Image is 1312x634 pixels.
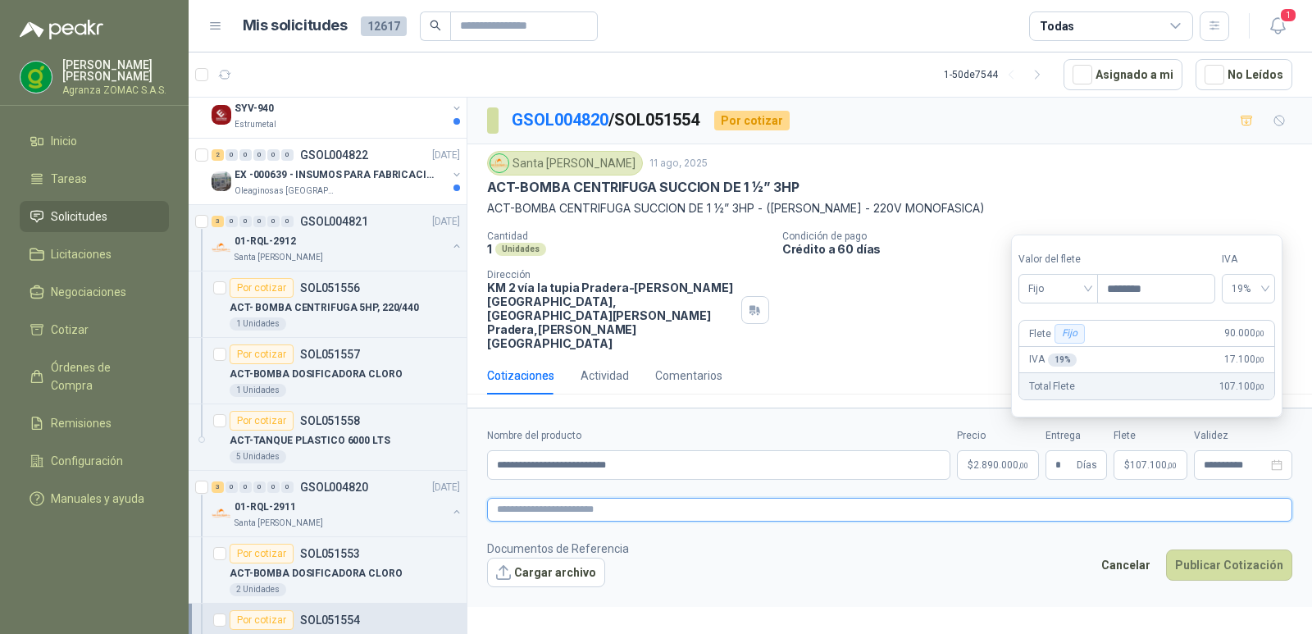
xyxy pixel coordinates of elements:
img: Company Logo [212,504,231,523]
span: Remisiones [51,414,112,432]
div: Santa [PERSON_NAME] [487,151,643,176]
button: Cargar archivo [487,558,605,587]
div: 3 [212,216,224,227]
div: Actividad [581,367,629,385]
p: Crédito a 60 días [782,242,1305,256]
span: 2.890.000 [973,460,1028,470]
div: Por cotizar [230,544,294,563]
span: Manuales y ayuda [51,490,144,508]
span: Configuración [51,452,123,470]
div: Unidades [495,243,546,256]
label: Precio [957,428,1039,444]
div: 0 [281,216,294,227]
span: Licitaciones [51,245,112,263]
div: 0 [239,481,252,493]
span: 107.100 [1130,460,1177,470]
a: Negociaciones [20,276,169,308]
div: Por cotizar [230,610,294,630]
div: Todas [1040,17,1074,35]
img: Company Logo [212,105,231,125]
span: search [430,20,441,31]
a: 3 0 0 0 0 0 GSOL004820[DATE] Company Logo01-RQL-2911Santa [PERSON_NAME] [212,477,463,530]
div: Cotizaciones [487,367,554,385]
a: Por cotizarSOL051558ACT-TANQUE PLASTICO 6000 LTS5 Unidades [189,404,467,471]
p: EX -000639 - INSUMOS PARA FABRICACION DE MALLA TAM [235,167,439,183]
p: 11 ago, 2025 [649,156,708,171]
div: 2 Unidades [230,583,286,596]
img: Company Logo [212,238,231,258]
div: 0 [239,149,252,161]
a: Por cotizarSOL051557ACT-BOMBA DOSIFICADORA CLORO1 Unidades [189,338,467,404]
span: 1 [1279,7,1297,23]
div: 0 [253,216,266,227]
p: [DATE] [432,480,460,495]
div: Por cotizar [230,278,294,298]
div: 0 [239,216,252,227]
h1: Mis solicitudes [243,14,348,38]
p: $ 107.100,00 [1114,450,1187,480]
button: Asignado a mi [1064,59,1182,90]
span: ,00 [1167,461,1177,470]
div: 0 [225,481,238,493]
p: GSOL004820 [300,481,368,493]
div: Por cotizar [230,411,294,431]
p: Agranza ZOMAC S.A.S. [62,85,169,95]
div: 1 Unidades [230,317,286,331]
p: / SOL051554 [512,107,701,133]
span: close-circle [1271,459,1282,471]
span: 12617 [361,16,407,36]
a: Por cotizarSOL051553ACT-BOMBA DOSIFICADORA CLORO2 Unidades [189,537,467,604]
p: Estrumetal [235,118,276,131]
img: Logo peakr [20,20,103,39]
p: SOL051557 [300,349,360,360]
div: Comentarios [655,367,722,385]
p: [PERSON_NAME] [PERSON_NAME] [62,59,169,82]
img: Company Logo [212,171,231,191]
a: 2 0 0 0 0 0 GSOL004822[DATE] Company LogoEX -000639 - INSUMOS PARA FABRICACION DE MALLA TAMOleagi... [212,145,463,198]
a: Licitaciones [20,239,169,270]
span: Días [1077,451,1097,479]
p: Documentos de Referencia [487,540,629,558]
div: 0 [225,216,238,227]
div: 2 [212,149,224,161]
span: Órdenes de Compra [51,358,153,395]
p: [DATE] [432,148,460,163]
p: Santa [PERSON_NAME] [235,251,323,264]
a: Configuración [20,445,169,477]
div: 0 [253,149,266,161]
div: 0 [253,481,266,493]
span: Inicio [51,132,77,150]
p: Santa [PERSON_NAME] [235,517,323,530]
p: ACT-BOMBA CENTRIFUGA SUCCION DE 1 ½” 3HP - ([PERSON_NAME] - 220V MONOFASICA) [487,199,1292,217]
p: Cantidad [487,230,769,242]
label: Nombre del producto [487,428,950,444]
a: Tareas [20,163,169,194]
button: Cancelar [1092,550,1159,581]
div: 5 Unidades [230,450,286,463]
p: 1 [487,242,492,256]
div: Por cotizar [714,111,790,130]
label: Entrega [1045,428,1107,444]
div: 1 Unidades [230,384,286,397]
div: 0 [281,149,294,161]
div: 0 [267,216,280,227]
div: 0 [267,481,280,493]
p: ACT- BOMBA CENTRIFUGA 5HP, 220/440 [230,300,419,316]
div: 1 - 50 de 7544 [944,62,1050,88]
div: 0 [225,149,238,161]
p: ACT-BOMBA DOSIFICADORA CLORO [230,566,403,582]
button: 1 [1263,11,1292,41]
span: Cotizar [51,321,89,339]
a: Por cotizarSOL051556ACT- BOMBA CENTRIFUGA 5HP, 220/4401 Unidades [189,271,467,338]
p: ACT-BOMBA DOSIFICADORA CLORO [230,367,403,382]
a: Inicio [20,125,169,157]
label: Flete [1114,428,1187,444]
div: 0 [267,149,280,161]
img: Company Logo [20,62,52,93]
a: Órdenes de Compra [20,352,169,401]
p: ACT-TANQUE PLASTICO 6000 LTS [230,433,390,449]
p: 01-RQL-2912 [235,234,296,249]
span: $ [1124,460,1130,470]
span: ,00 [1018,461,1028,470]
p: Oleaginosas [GEOGRAPHIC_DATA][PERSON_NAME] [235,185,338,198]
